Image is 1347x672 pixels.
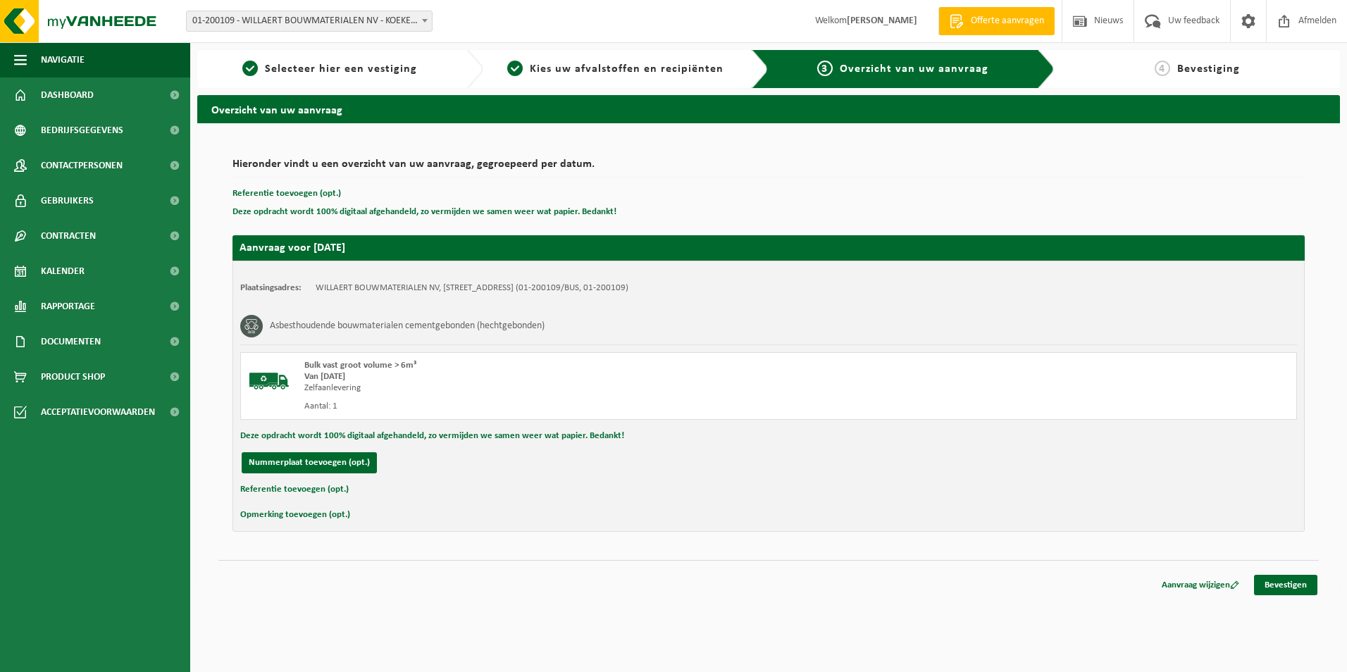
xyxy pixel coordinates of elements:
button: Opmerking toevoegen (opt.) [240,506,350,524]
span: Kalender [41,254,85,289]
span: 01-200109 - WILLAERT BOUWMATERIALEN NV - KOEKELARE [186,11,433,32]
div: Zelfaanlevering [304,382,825,394]
td: WILLAERT BOUWMATERIALEN NV, [STREET_ADDRESS] (01-200109/BUS, 01-200109) [316,282,628,294]
button: Deze opdracht wordt 100% digitaal afgehandeld, zo vermijden we samen weer wat papier. Bedankt! [232,203,616,221]
span: Documenten [41,324,101,359]
strong: Aanvraag voor [DATE] [240,242,345,254]
button: Deze opdracht wordt 100% digitaal afgehandeld, zo vermijden we samen weer wat papier. Bedankt! [240,427,624,445]
span: Acceptatievoorwaarden [41,394,155,430]
span: Navigatie [41,42,85,77]
span: Bulk vast groot volume > 6m³ [304,361,416,370]
button: Nummerplaat toevoegen (opt.) [242,452,377,473]
span: Selecteer hier een vestiging [265,63,417,75]
span: Gebruikers [41,183,94,218]
span: Bevestiging [1177,63,1240,75]
a: 1Selecteer hier een vestiging [204,61,455,77]
h2: Overzicht van uw aanvraag [197,95,1340,123]
span: Contracten [41,218,96,254]
button: Referentie toevoegen (opt.) [232,185,341,203]
span: Overzicht van uw aanvraag [840,63,988,75]
span: 3 [817,61,833,76]
strong: [PERSON_NAME] [847,15,917,26]
strong: Van [DATE] [304,372,345,381]
span: Contactpersonen [41,148,123,183]
a: Aanvraag wijzigen [1151,575,1250,595]
span: 1 [242,61,258,76]
span: 4 [1155,61,1170,76]
div: Aantal: 1 [304,401,825,412]
span: Kies uw afvalstoffen en recipiënten [530,63,724,75]
button: Referentie toevoegen (opt.) [240,480,349,499]
span: 01-200109 - WILLAERT BOUWMATERIALEN NV - KOEKELARE [187,11,432,31]
span: Offerte aanvragen [967,14,1048,28]
span: Rapportage [41,289,95,324]
span: Bedrijfsgegevens [41,113,123,148]
img: BL-SO-LV.png [248,360,290,402]
span: Dashboard [41,77,94,113]
a: Bevestigen [1254,575,1317,595]
h2: Hieronder vindt u een overzicht van uw aanvraag, gegroepeerd per datum. [232,158,1305,178]
a: Offerte aanvragen [938,7,1055,35]
strong: Plaatsingsadres: [240,283,302,292]
h3: Asbesthoudende bouwmaterialen cementgebonden (hechtgebonden) [270,315,545,337]
span: Product Shop [41,359,105,394]
span: 2 [507,61,523,76]
a: 2Kies uw afvalstoffen en recipiënten [490,61,741,77]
